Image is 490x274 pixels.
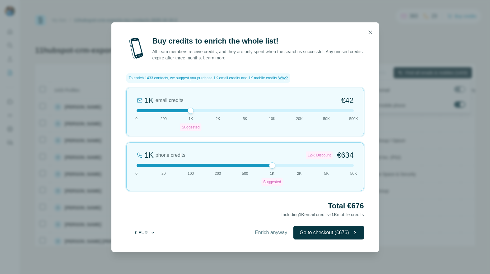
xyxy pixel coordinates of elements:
span: 10K [269,116,275,122]
span: 1K [299,212,305,217]
span: 5K [243,116,247,122]
button: € EUR [131,227,160,238]
span: 1K [270,171,274,176]
span: Including email credits + mobile credits [281,212,364,217]
span: email credits [156,97,184,104]
img: mobile-phone [126,36,146,61]
span: 2K [297,171,302,176]
span: 1K [331,212,337,217]
span: 20K [296,116,302,122]
span: 0 [135,116,138,122]
span: 200 [215,171,221,176]
span: phone credits [156,151,185,159]
span: 100 [188,171,194,176]
span: 500K [349,116,358,122]
div: 1K [145,150,154,160]
span: Enrich anyway [255,229,287,236]
div: 12% Discount [306,151,333,159]
span: 1K [189,116,193,122]
div: Suggested [180,123,201,131]
span: 50K [350,171,357,176]
h2: Total €676 [126,201,364,211]
div: 1K [145,95,154,105]
span: Why? [278,76,288,80]
span: 20 [161,171,166,176]
span: 200 [161,116,167,122]
span: €634 [337,150,353,160]
span: 5K [324,171,329,176]
span: To enrich 1433 contacts, we suggest you purchase 1K email credits and 1K mobile credits [129,75,277,81]
span: 0 [135,171,138,176]
button: Enrich anyway [249,226,293,239]
button: Go to checkout (€676) [293,226,364,239]
span: 2K [216,116,220,122]
div: Suggested [261,178,283,186]
p: All team members receive credits, and they are only spent when the search is successful. Any unus... [152,49,364,61]
span: 500 [242,171,248,176]
span: €42 [341,95,353,105]
a: Learn more [203,55,226,60]
span: 50K [323,116,330,122]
